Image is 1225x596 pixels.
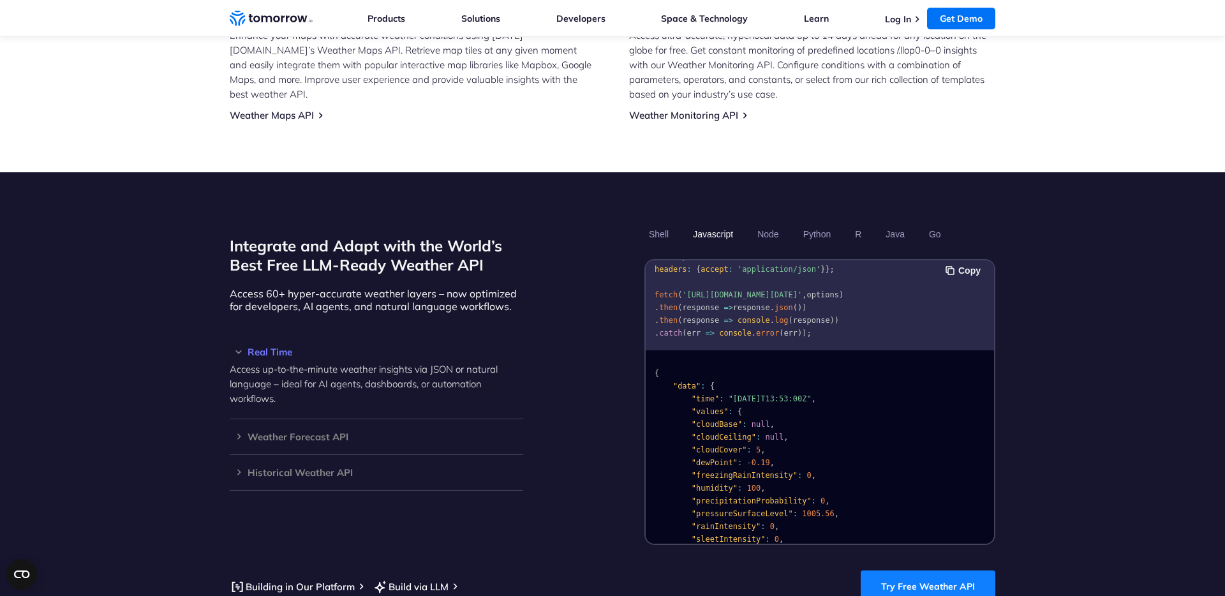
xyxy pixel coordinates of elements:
[692,407,729,416] span: "values"
[885,13,911,25] a: Log In
[230,236,523,274] h2: Integrate and Adapt with the World’s Best Free LLM-Ready Weather API
[682,303,719,312] span: response
[924,223,946,245] button: Go
[659,303,678,312] span: then
[779,329,783,338] span: (
[779,535,783,544] span: ,
[946,264,984,278] button: Copy
[812,471,816,480] span: ,
[756,433,761,442] span: :
[793,509,798,518] span: :
[230,432,523,442] h3: Weather Forecast API
[927,8,995,29] a: Get Demo
[724,316,732,325] span: =>
[659,329,682,338] span: catch
[678,303,682,312] span: (
[738,407,742,416] span: {
[661,13,748,24] a: Space & Technology
[655,303,659,312] span: .
[804,13,829,24] a: Learn
[710,382,715,391] span: {
[747,484,761,493] span: 100
[793,303,798,312] span: (
[655,265,687,274] span: headers
[673,382,701,391] span: "data"
[655,316,659,325] span: .
[230,109,314,121] a: Weather Maps API
[820,496,825,505] span: 0
[696,265,701,274] span: {
[678,316,682,325] span: (
[742,420,746,429] span: :
[881,223,909,245] button: Java
[761,445,765,454] span: ,
[719,329,752,338] span: console
[659,316,678,325] span: then
[775,522,779,531] span: ,
[761,252,783,261] span: 'GET'
[752,458,770,467] span: 0.19
[775,303,793,312] span: json
[682,290,802,299] span: '[URL][DOMAIN_NAME][DATE]'
[761,484,765,493] span: ,
[461,13,500,24] a: Solutions
[687,265,692,274] span: :
[729,407,733,416] span: :
[761,522,765,531] span: :
[770,420,775,429] span: ,
[812,496,816,505] span: :
[806,290,839,299] span: options
[770,458,775,467] span: ,
[775,316,789,325] span: log
[752,329,756,338] span: .
[373,579,449,595] a: Build via LLM
[770,316,775,325] span: .
[729,394,812,403] span: "[DATE]T13:53:00Z"
[765,433,783,442] span: null
[6,559,37,590] button: Open CMP widget
[765,535,769,544] span: :
[783,329,798,338] span: err
[752,252,756,261] span: :
[692,484,738,493] span: "humidity"
[692,535,766,544] span: "sleetIntensity"
[230,9,313,28] a: Home link
[770,303,775,312] span: .
[802,509,835,518] span: 1005.56
[738,458,742,467] span: :
[655,252,678,261] span: const
[688,223,738,245] button: Javascript
[692,433,756,442] span: "cloudCeiling"
[789,316,793,325] span: (
[644,223,673,245] button: Shell
[655,290,678,299] span: fetch
[692,394,719,403] span: "time"
[798,471,802,480] span: :
[753,223,783,245] button: Node
[230,347,523,357] h3: Real Time
[799,223,836,245] button: Python
[367,13,405,24] a: Products
[692,496,812,505] span: "precipitationProbability"
[802,329,811,338] span: );
[812,394,816,403] span: ,
[724,303,732,312] span: =>
[756,329,779,338] span: error
[825,496,829,505] span: ,
[798,329,802,338] span: )
[733,303,770,312] span: response
[230,28,596,101] p: Enhance your maps with accurate weather conditions using [DATE][DOMAIN_NAME]’s Weather Maps API. ...
[692,445,747,454] span: "cloudCover"
[738,265,820,274] span: 'application/json'
[806,471,811,480] span: 0
[230,468,523,477] h3: Historical Weather API
[230,362,523,406] p: Access up-to-the-minute weather insights via JSON or natural language – ideal for AI agents, dash...
[701,265,728,274] span: accept
[802,290,806,299] span: ,
[752,420,770,429] span: null
[798,303,802,312] span: )
[706,329,715,338] span: =>
[692,471,798,480] span: "freezingRainIntensity"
